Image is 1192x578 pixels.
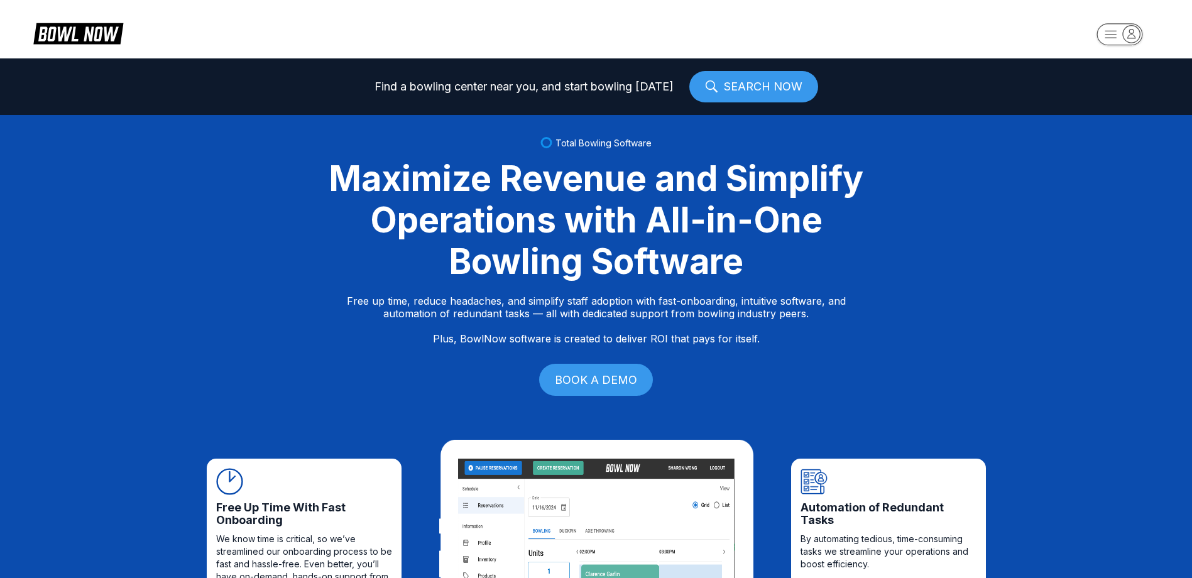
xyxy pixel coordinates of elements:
[555,138,652,148] span: Total Bowling Software
[801,533,976,570] span: By automating tedious, time-consuming tasks we streamline your operations and boost efficiency.
[216,501,392,526] span: Free Up Time With Fast Onboarding
[539,364,653,396] a: BOOK A DEMO
[347,295,846,345] p: Free up time, reduce headaches, and simplify staff adoption with fast-onboarding, intuitive softw...
[375,80,674,93] span: Find a bowling center near you, and start bowling [DATE]
[801,501,976,526] span: Automation of Redundant Tasks
[689,71,818,102] a: SEARCH NOW
[314,158,879,282] div: Maximize Revenue and Simplify Operations with All-in-One Bowling Software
